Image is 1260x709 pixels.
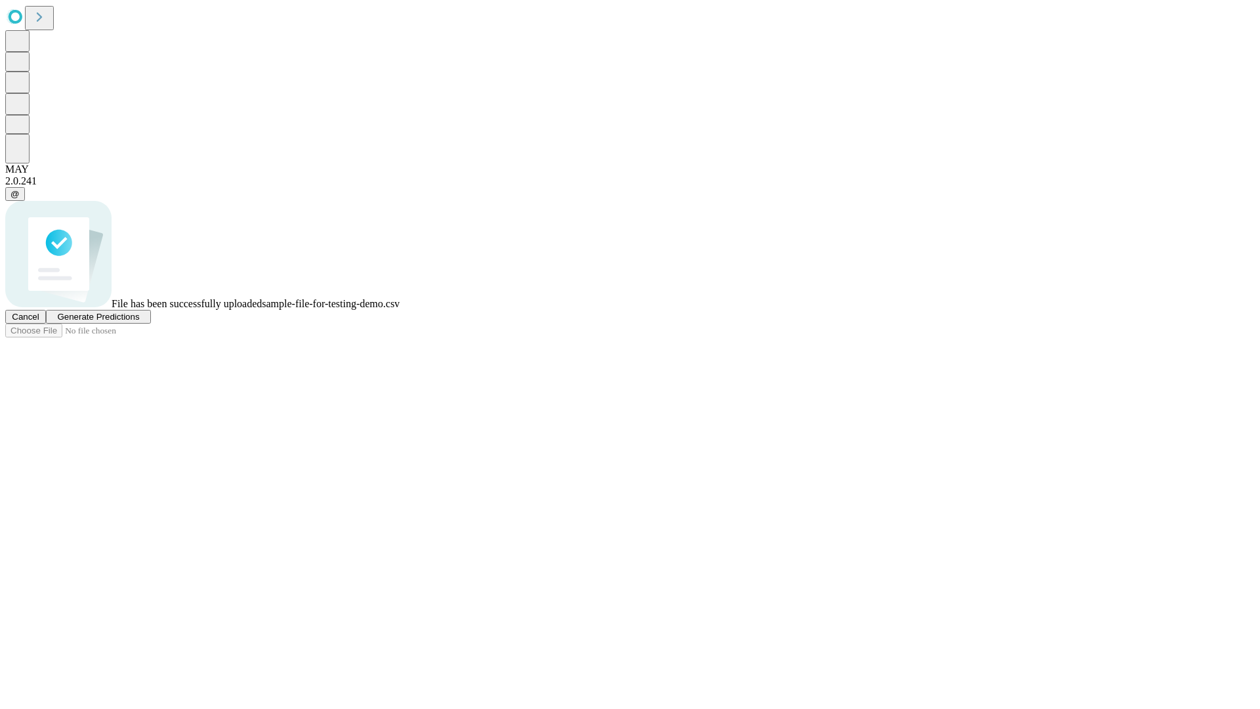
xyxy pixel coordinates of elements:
div: 2.0.241 [5,175,1255,187]
button: Cancel [5,310,46,324]
span: Cancel [12,312,39,322]
span: File has been successfully uploaded [112,298,262,309]
span: Generate Predictions [57,312,139,322]
div: MAY [5,163,1255,175]
span: @ [10,189,20,199]
button: Generate Predictions [46,310,151,324]
span: sample-file-for-testing-demo.csv [262,298,400,309]
button: @ [5,187,25,201]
